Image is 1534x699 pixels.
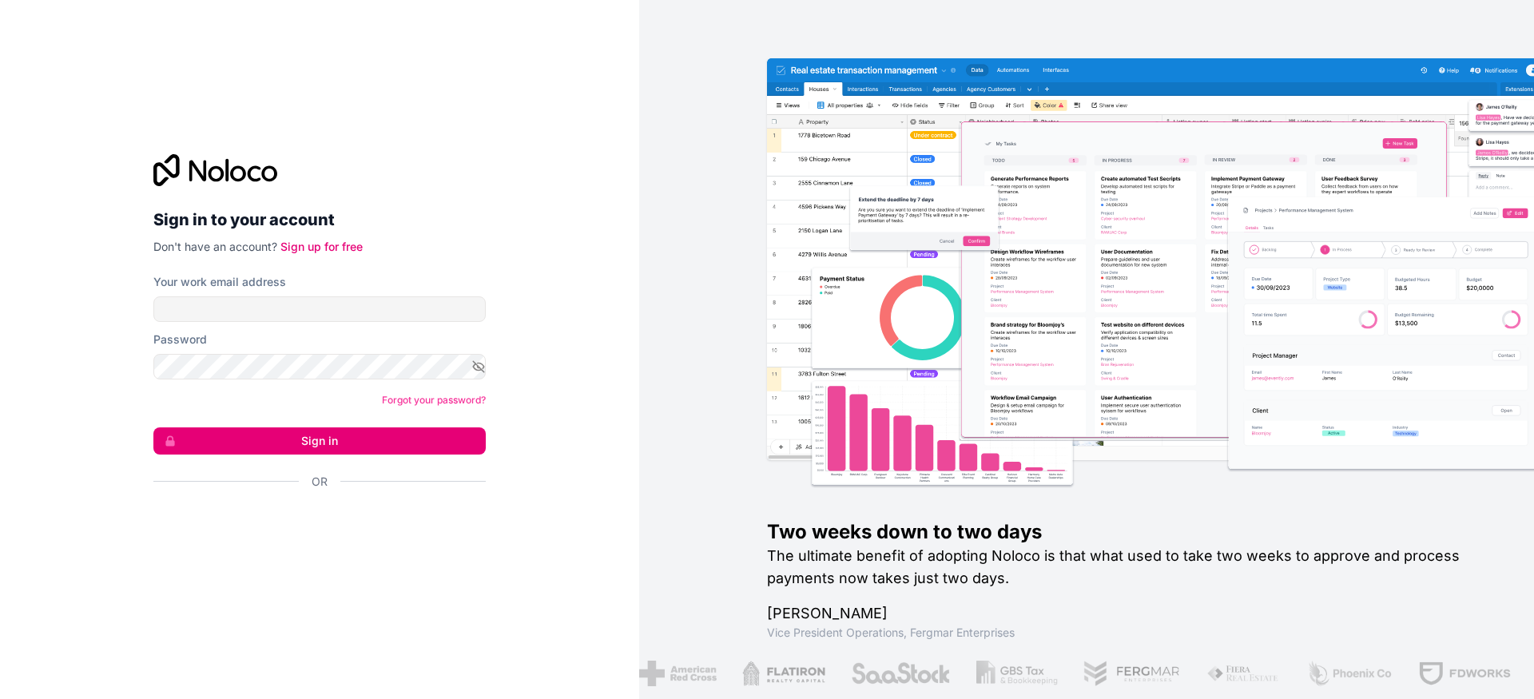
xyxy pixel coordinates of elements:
[1381,661,1475,686] img: /assets/fdworks-Bi04fVtw.png
[153,296,486,322] input: Email address
[153,354,486,379] input: Password
[705,661,789,686] img: /assets/flatiron-C8eUkumj.png
[1270,661,1356,686] img: /assets/phoenix-BREaitsQ.png
[767,519,1483,545] h1: Two weeks down to two days
[312,474,328,490] span: Or
[1170,661,1245,686] img: /assets/fiera-fwj2N5v4.png
[767,545,1483,590] h2: The ultimate benefit of adopting Noloco is that what used to take two weeks to approve and proces...
[280,240,363,253] a: Sign up for free
[1047,661,1144,686] img: /assets/fergmar-CudnrXN5.png
[145,507,481,542] iframe: Sign in with Google Button
[814,661,915,686] img: /assets/saastock-C6Zbiodz.png
[767,602,1483,625] h1: [PERSON_NAME]
[153,427,486,455] button: Sign in
[940,661,1021,686] img: /assets/gbstax-C-GtDUiK.png
[382,394,486,406] a: Forgot your password?
[153,332,207,348] label: Password
[153,240,277,253] span: Don't have an account?
[153,274,286,290] label: Your work email address
[767,625,1483,641] h1: Vice President Operations , Fergmar Enterprises
[153,205,486,234] h2: Sign in to your account
[602,661,680,686] img: /assets/american-red-cross-BAupjrZR.png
